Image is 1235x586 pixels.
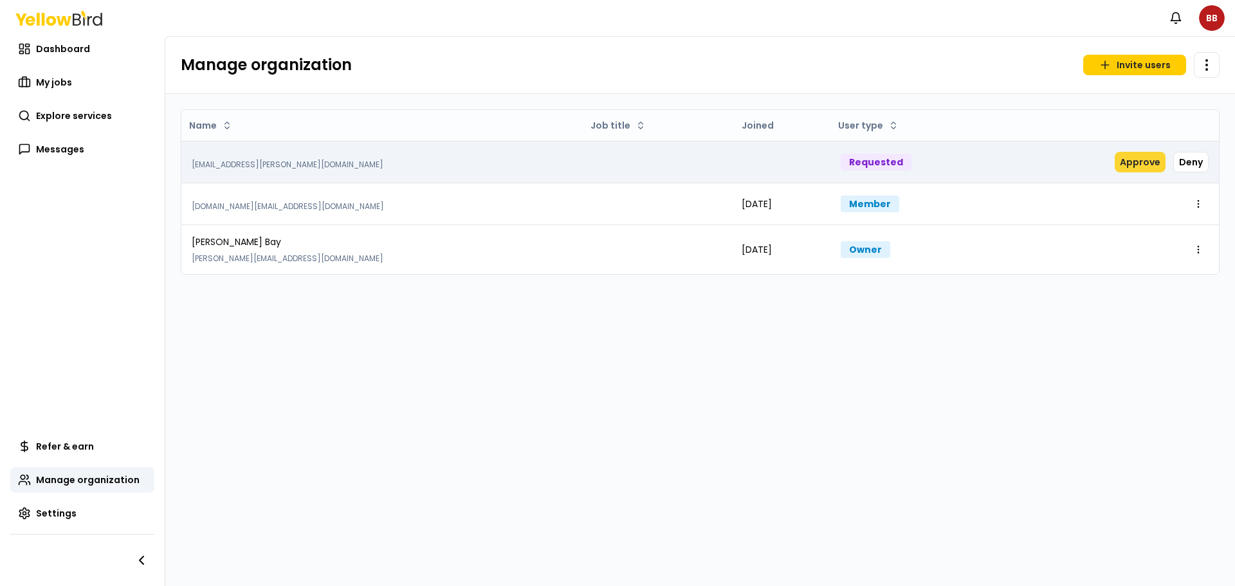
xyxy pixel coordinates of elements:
div: [PERSON_NAME][EMAIL_ADDRESS][DOMAIN_NAME] [192,253,572,264]
span: Explore services [36,109,112,122]
button: Invite users [1083,55,1186,75]
span: Job title [590,119,630,132]
div: [DOMAIN_NAME][EMAIL_ADDRESS][DOMAIN_NAME] [192,201,572,212]
a: Messages [10,136,154,162]
span: Refer & earn [36,440,94,453]
span: My jobs [36,76,72,89]
div: [EMAIL_ADDRESS][PERSON_NAME][DOMAIN_NAME] [192,160,572,170]
button: Name [184,115,237,136]
a: My jobs [10,69,154,95]
span: BB [1199,5,1225,31]
th: Joined [731,110,831,141]
h1: Manage organization [181,55,352,75]
span: Settings [36,507,77,520]
a: Manage organization [10,467,154,493]
button: Deny [1173,152,1209,172]
button: Job title [585,115,651,136]
button: User type [833,115,904,136]
div: [DATE] [742,197,821,210]
div: Member [841,196,899,212]
a: Dashboard [10,36,154,62]
a: Settings [10,500,154,526]
span: Messages [36,143,84,156]
button: Approve [1115,152,1166,172]
a: Explore services [10,103,154,129]
span: User type [838,119,883,132]
div: Owner [841,241,890,258]
span: Dashboard [36,42,90,55]
div: [DATE] [742,243,821,256]
div: [PERSON_NAME] Bay [192,235,572,248]
span: Manage organization [36,473,140,486]
a: Refer & earn [10,434,154,459]
span: Name [189,119,217,132]
div: Requested [841,154,911,170]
